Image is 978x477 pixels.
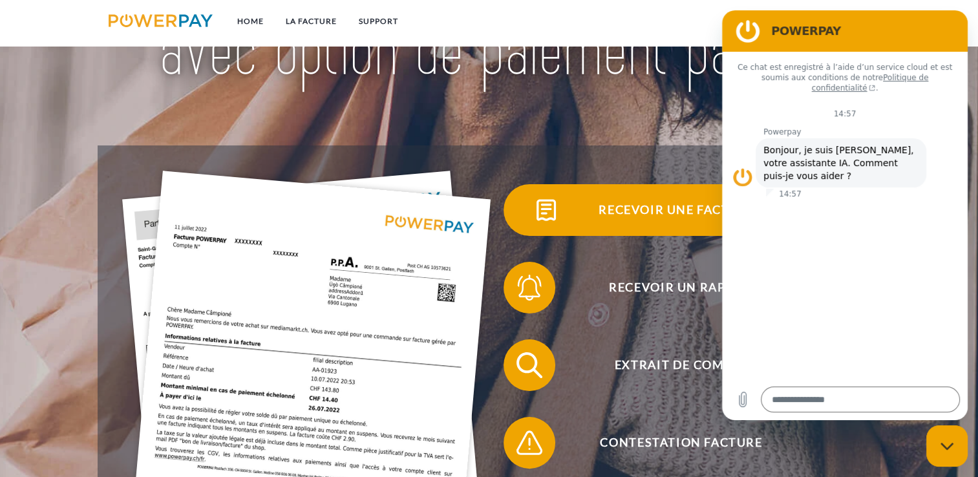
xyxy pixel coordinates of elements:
a: LA FACTURE [275,10,348,33]
a: Home [226,10,275,33]
iframe: Bouton de lancement de la fenêtre de messagerie, conversation en cours [926,425,968,467]
button: Recevoir un rappel? [504,262,840,313]
a: Support [348,10,409,33]
img: qb_warning.svg [513,427,546,459]
img: qb_bell.svg [513,271,546,304]
img: qb_search.svg [513,349,546,381]
span: Recevoir une facture ? [523,184,840,236]
button: Recevoir une facture ? [504,184,840,236]
img: logo-powerpay.svg [109,14,213,27]
a: CG [809,10,843,33]
button: Extrait de compte [504,339,840,391]
button: Contestation Facture [504,417,840,469]
span: Recevoir un rappel? [523,262,840,313]
img: qb_bill.svg [530,194,562,226]
iframe: Fenêtre de messagerie [722,10,968,420]
span: Extrait de compte [523,339,840,391]
span: Contestation Facture [523,417,840,469]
